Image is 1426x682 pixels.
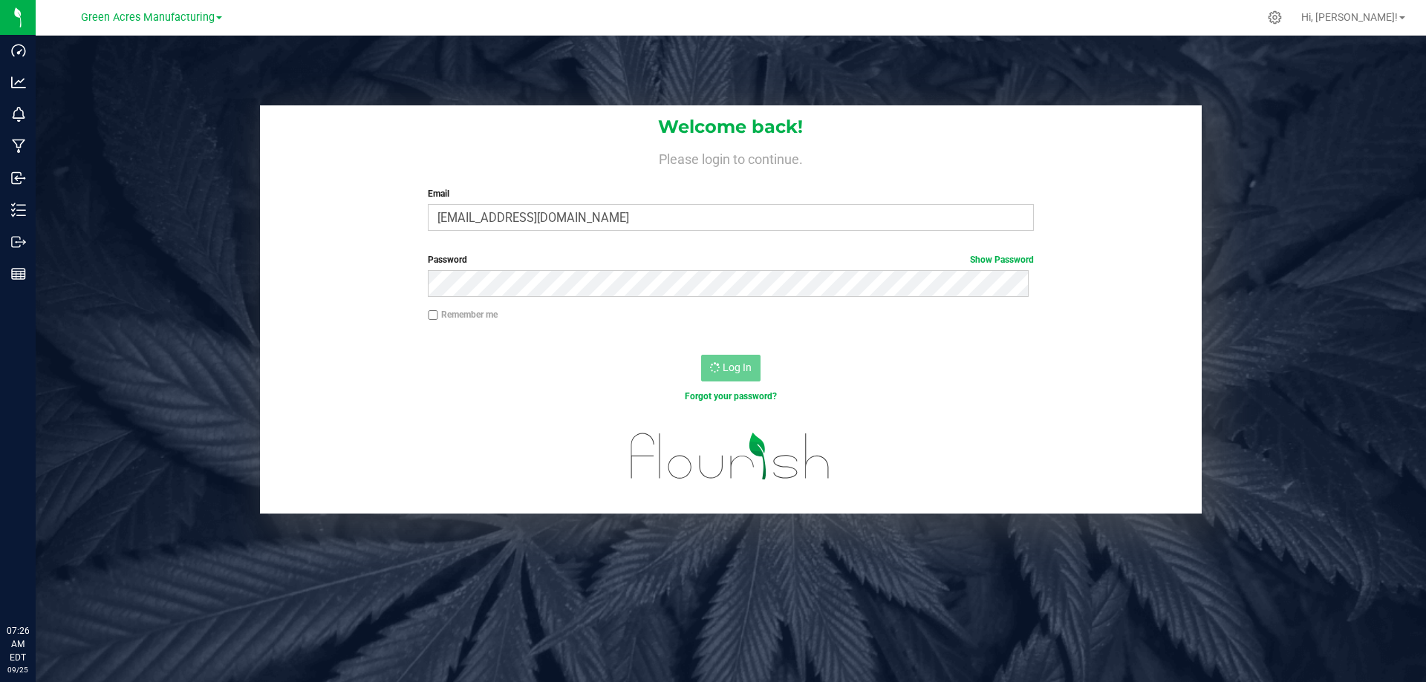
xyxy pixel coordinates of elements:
[428,255,467,265] span: Password
[11,171,26,186] inline-svg: Inbound
[11,139,26,154] inline-svg: Manufacturing
[723,361,752,373] span: Log In
[260,117,1202,137] h1: Welcome back!
[701,355,761,381] button: Log In
[685,391,777,401] a: Forgot your password?
[11,266,26,281] inline-svg: Reports
[1301,11,1398,23] span: Hi, [PERSON_NAME]!
[1266,10,1284,24] div: Manage settings
[970,255,1034,265] a: Show Password
[11,75,26,90] inline-svg: Analytics
[613,419,848,494] img: flourish_logo.svg
[428,310,438,321] input: Remember me
[11,203,26,217] inline-svg: Inventory
[11,107,26,122] inline-svg: Monitoring
[260,148,1202,166] h4: Please login to continue.
[11,43,26,58] inline-svg: Dashboard
[428,308,498,321] label: Remember me
[7,624,29,664] p: 07:26 AM EDT
[11,235,26,249] inline-svg: Outbound
[7,664,29,675] p: 09/25
[81,11,215,24] span: Green Acres Manufacturing
[428,187,1033,200] label: Email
